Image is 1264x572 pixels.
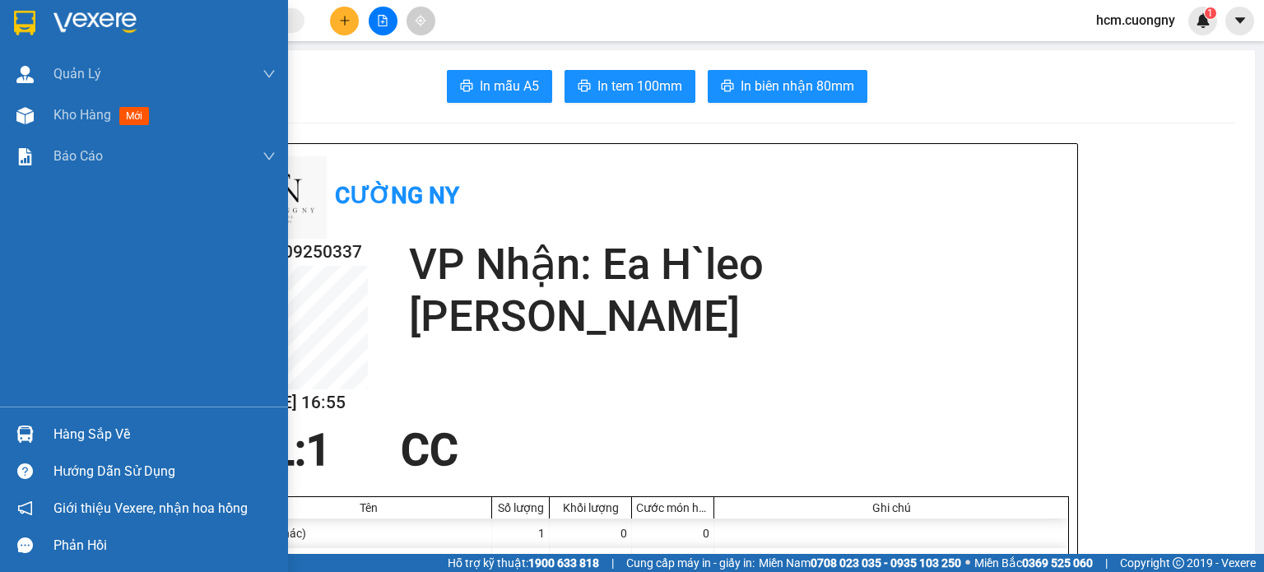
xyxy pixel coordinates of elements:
img: warehouse-icon [16,426,34,443]
span: aim [415,15,426,26]
span: Miền Nam [759,554,961,572]
span: 1 [306,425,331,476]
h2: [PERSON_NAME] [409,291,1069,342]
span: Hỗ trợ kỹ thuật: [448,554,599,572]
button: aim [407,7,435,35]
img: warehouse-icon [16,107,34,124]
button: caret-down [1225,7,1254,35]
button: plus [330,7,359,35]
button: file-add [369,7,397,35]
div: Tên [249,501,487,514]
span: printer [578,79,591,95]
b: Cường Ny [335,182,459,209]
div: Ea H`leo [107,14,239,34]
span: In mẫu A5 [480,76,539,96]
div: 0 [550,519,632,548]
div: 0 [632,519,714,548]
span: copyright [1173,557,1184,569]
strong: 0708 023 035 - 0935 103 250 [811,556,961,570]
span: Quản Lý [53,63,101,84]
div: Khối lượng [554,501,627,514]
img: logo-vxr [14,11,35,35]
div: 1 [492,519,550,548]
img: icon-new-feature [1196,13,1211,28]
img: warehouse-icon [16,66,34,83]
span: 1 [1207,7,1213,19]
div: Phản hồi [53,533,276,558]
span: mới [119,107,149,125]
span: down [263,150,276,163]
h2: [DATE] 16:55 [244,389,368,416]
button: printerIn biên nhận 80mm [708,70,867,103]
span: hcm.cuongny [1083,10,1188,30]
div: Hàng sắp về [53,422,276,447]
span: notification [17,500,33,516]
div: [PERSON_NAME] [107,34,239,53]
button: printerIn tem 100mm [565,70,695,103]
span: In biên nhận 80mm [741,76,854,96]
span: CC [105,83,124,100]
span: message [17,537,33,553]
div: Bx Miền Đông [14,14,95,73]
h2: HCM09250337 [244,239,368,266]
div: CC [391,426,468,475]
span: Cung cấp máy in - giấy in: [626,554,755,572]
span: caret-down [1233,13,1248,28]
span: | [611,554,614,572]
span: down [263,67,276,81]
h2: VP Nhận: Ea H`leo [409,239,1069,291]
span: In tem 100mm [597,76,682,96]
span: Gửi: [14,16,39,33]
span: Nhận: [107,16,146,33]
strong: 0369 525 060 [1022,556,1093,570]
sup: 1 [1205,7,1216,19]
span: Kho hàng [53,107,111,123]
div: Tên hàng: 1 th ( : 1 ) [14,110,239,131]
span: ⚪️ [965,560,970,566]
strong: 1900 633 818 [528,556,599,570]
span: Giới thiệu Vexere, nhận hoa hồng [53,498,248,519]
span: printer [721,79,734,95]
div: 1 th (Khác) [245,519,492,548]
span: SL [141,109,163,132]
span: | [1105,554,1108,572]
span: question-circle [17,463,33,479]
div: Cước món hàng [636,501,709,514]
span: Báo cáo [53,146,103,166]
img: solution-icon [16,148,34,165]
div: Số lượng [496,501,545,514]
span: plus [339,15,351,26]
button: printerIn mẫu A5 [447,70,552,103]
div: Hướng dẫn sử dụng [53,459,276,484]
div: Ghi chú [718,501,1064,514]
span: printer [460,79,473,95]
span: Miền Bắc [974,554,1093,572]
span: file-add [377,15,388,26]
